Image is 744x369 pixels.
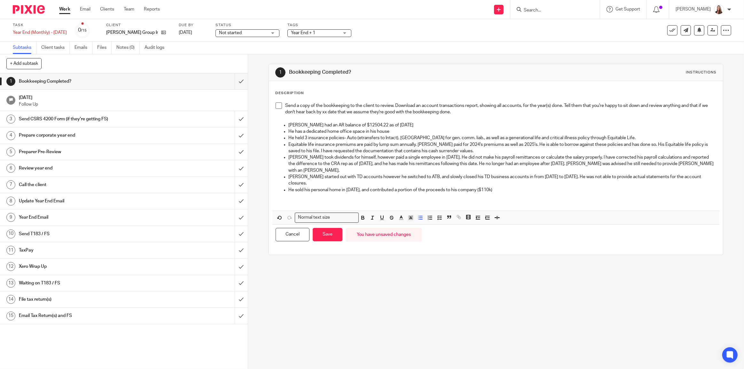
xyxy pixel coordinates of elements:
[100,6,114,12] a: Clients
[13,23,67,28] label: Task
[291,31,315,35] span: Year End + 1
[41,41,70,54] a: Client tasks
[288,187,716,193] p: He sold his personal home in [DATE], and contributed a portion of the proceeds to his company ($1...
[19,93,241,101] h1: [DATE]
[275,91,304,96] p: Description
[714,4,724,15] img: Larissa-headshot-cropped.jpg
[13,5,45,14] img: Pixie
[81,29,87,32] small: /15
[6,230,15,238] div: 10
[346,228,422,242] div: You have unsaved changes
[686,70,717,75] div: Instructions
[19,278,159,288] h1: Waiting on T183 / FS
[6,197,15,206] div: 8
[13,29,67,36] div: Year End (Monthly) - [DATE]
[19,180,159,190] h1: Call the client
[275,67,286,78] div: 1
[276,228,309,242] button: Cancel
[288,135,716,141] p: He held 3 insurance policies- Auto (etransfers to Intact), [GEOGRAPHIC_DATA] for gen. comm. liab....
[6,262,15,271] div: 12
[676,6,711,12] p: [PERSON_NAME]
[116,41,140,54] a: Notes (0)
[6,180,15,189] div: 7
[6,77,15,86] div: 1
[6,279,15,288] div: 13
[6,312,15,320] div: 15
[6,213,15,222] div: 9
[285,102,716,116] p: Send a copy of the bookkeeping to the client to review. Download an account transactions report, ...
[6,115,15,124] div: 3
[13,41,36,54] a: Subtasks
[19,229,159,239] h1: Send T183 / FS
[144,6,160,12] a: Reports
[313,228,342,242] button: Save
[59,6,70,12] a: Work
[215,23,279,28] label: Status
[6,131,15,140] div: 4
[6,147,15,156] div: 5
[332,214,355,221] input: Search for option
[288,154,716,174] p: [PERSON_NAME] took dividends for himself, however paid a single employee in [DATE]. He did not ma...
[295,213,359,222] div: Search for option
[288,122,716,128] p: [PERSON_NAME] had an AR balance of $12504.22 as of [DATE]
[19,163,159,173] h1: Review year end
[19,196,159,206] h1: Update Year End Email
[615,7,640,11] span: Get Support
[19,311,159,320] h1: Email Tax Return(s) and FS
[19,213,159,222] h1: Year End Email
[145,41,169,54] a: Audit logs
[13,29,67,36] div: Year End (Monthly) - June 2025
[288,174,716,187] p: [PERSON_NAME] started out with TD accounts however he switched to ATB, and slowly closed his TD b...
[19,114,159,124] h1: Send CSRS 4200 Form (if they're getting FS)
[289,69,510,76] h1: Bookkeeping Completed?
[6,246,15,255] div: 11
[19,262,159,271] h1: Xero Wrap Up
[74,41,92,54] a: Emails
[296,214,331,221] span: Normal text size
[219,31,242,35] span: Not started
[6,164,15,173] div: 6
[78,26,87,34] div: 0
[19,147,159,157] h1: Preparer Pre-Review
[179,23,208,28] label: Due by
[19,245,159,255] h1: TaxPay
[97,41,112,54] a: Files
[288,128,716,135] p: He has a dedicated home office space in his house
[287,23,351,28] label: Tags
[19,295,159,304] h1: File tax return(s)
[288,141,716,154] p: Equitable life insurance premiums are paid by lump sum annually. [PERSON_NAME] paid for 2024's pr...
[80,6,90,12] a: Email
[19,101,241,108] p: Follow Up
[6,295,15,304] div: 14
[523,8,581,13] input: Search
[106,29,158,36] p: [PERSON_NAME] Group Inc.
[106,23,171,28] label: Client
[124,6,134,12] a: Team
[6,58,42,69] button: + Add subtask
[179,30,192,35] span: [DATE]
[19,77,159,86] h1: Bookkeeping Completed?
[19,131,159,140] h1: Prepare corporate year end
